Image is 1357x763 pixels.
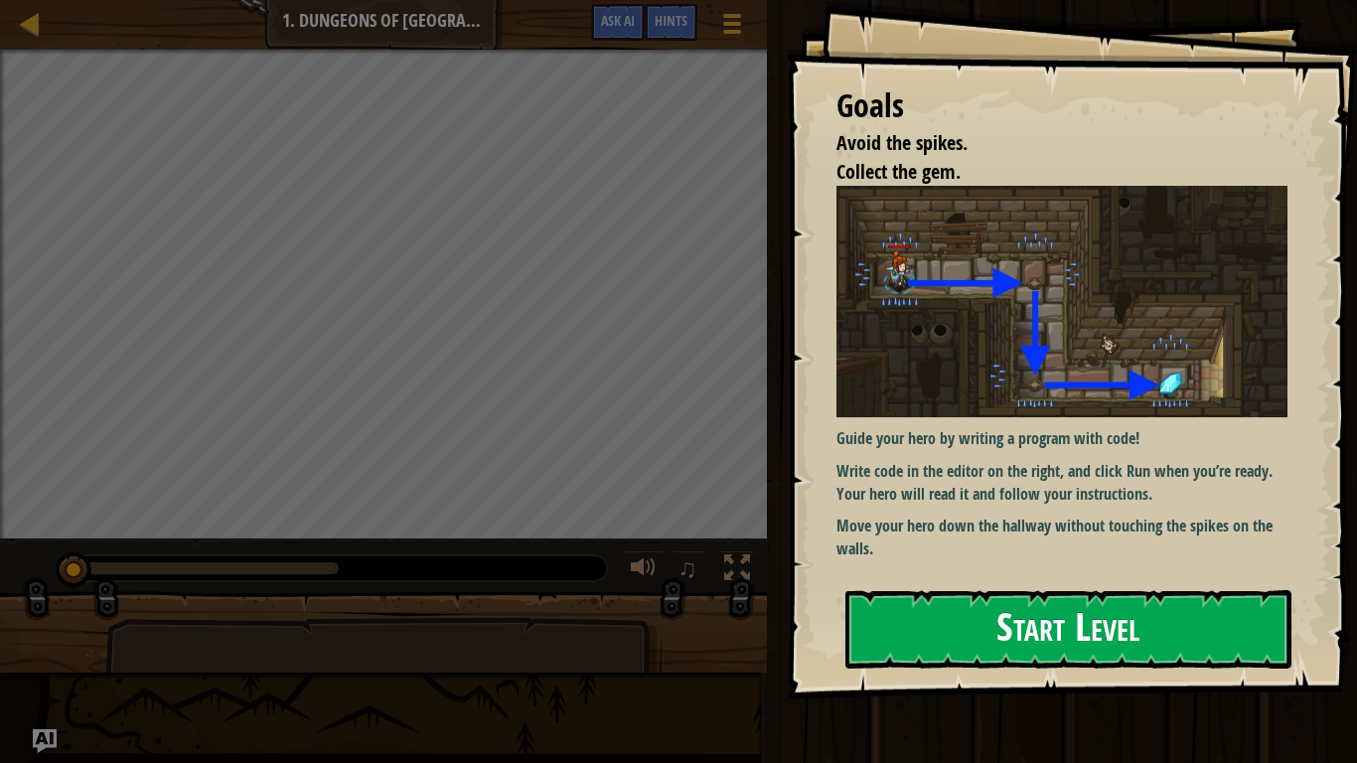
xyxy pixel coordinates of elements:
[836,129,968,156] span: Avoid the spikes.
[836,158,961,185] span: Collect the gem.
[836,83,1287,129] div: Goals
[33,729,57,753] button: Ask AI
[655,11,687,30] span: Hints
[812,158,1282,187] li: Collect the gem.
[678,553,697,583] span: ♫
[812,129,1282,158] li: Avoid the spikes.
[707,4,757,51] button: Show game menu
[845,590,1291,669] button: Start Level
[591,4,645,41] button: Ask AI
[717,550,757,591] button: Toggle fullscreen
[836,515,1287,560] p: Move your hero down the hallway without touching the spikes on the walls.
[836,460,1287,506] p: Write code in the editor on the right, and click Run when you’re ready. Your hero will read it an...
[624,550,664,591] button: Adjust volume
[836,186,1287,417] img: Dungeons of kithgard
[836,427,1287,450] p: Guide your hero by writing a program with code!
[601,11,635,30] span: Ask AI
[674,550,707,591] button: ♫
